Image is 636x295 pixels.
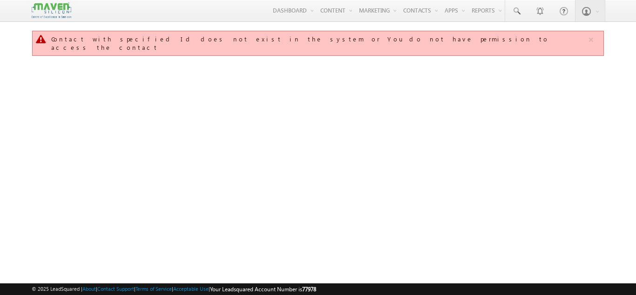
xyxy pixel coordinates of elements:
a: About [82,286,96,292]
a: Acceptable Use [173,286,209,292]
span: 77978 [302,286,316,293]
span: © 2025 LeadSquared | | | | | [32,285,316,294]
span: Your Leadsquared Account Number is [210,286,316,293]
div: Contact with specified Id does not exist in the system or You do not have permission to access th... [51,35,587,52]
a: Terms of Service [135,286,172,292]
a: Contact Support [97,286,134,292]
img: Custom Logo [32,2,71,19]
